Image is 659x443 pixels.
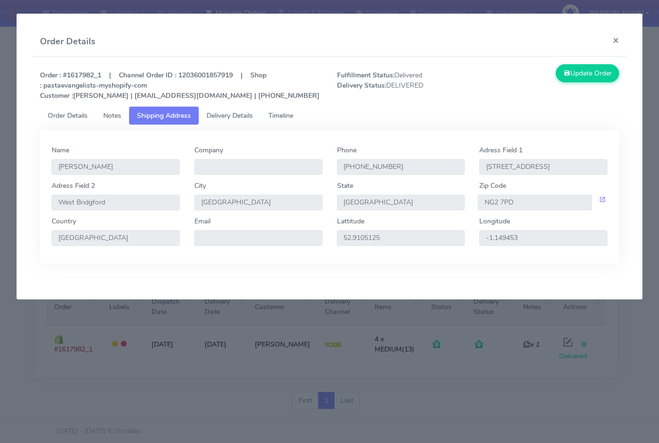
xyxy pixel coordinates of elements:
[479,216,510,226] label: Longitude
[40,35,95,48] h4: Order Details
[337,145,357,155] label: Phone
[40,91,73,100] strong: Customer :
[479,145,523,155] label: Adress Field 1
[40,71,320,100] strong: Order : #1617982_1 | Channel Order ID : 12036001857919 | Shop : pastaevangelists-myshopify-com [P...
[337,81,386,90] strong: Delivery Status:
[479,181,506,191] label: Zip Code
[337,181,353,191] label: State
[194,216,210,226] label: Email
[52,181,95,191] label: Adress Field 2
[337,71,395,80] strong: Fulfillment Status:
[103,111,121,120] span: Notes
[268,111,293,120] span: Timeline
[194,145,223,155] label: Company
[556,64,619,82] button: Update Order
[40,107,619,125] ul: Tabs
[52,145,69,155] label: Name
[52,216,76,226] label: Country
[330,70,478,101] span: Delivered DELIVERED
[605,27,627,53] button: Close
[194,181,206,191] label: City
[337,216,364,226] label: Lattitude
[48,111,88,120] span: Order Details
[137,111,191,120] span: Shipping Address
[207,111,253,120] span: Delivery Details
